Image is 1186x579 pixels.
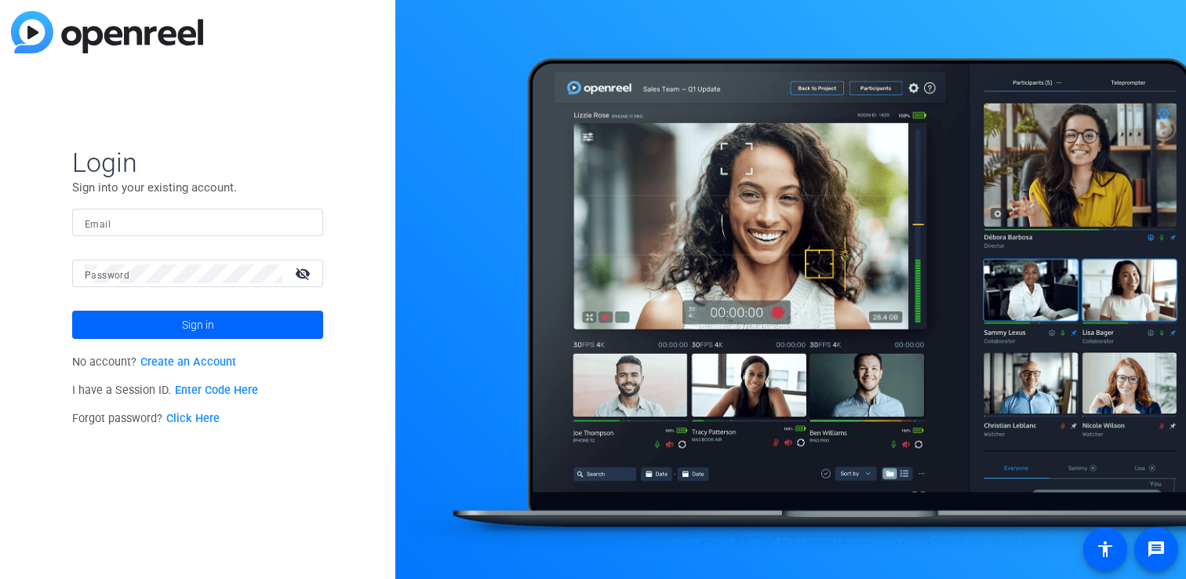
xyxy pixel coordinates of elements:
[85,270,129,281] mat-label: Password
[1096,540,1115,559] mat-icon: accessibility
[72,179,323,196] p: Sign into your existing account.
[85,213,311,232] input: Enter Email Address
[182,305,214,344] span: Sign in
[11,11,203,53] img: blue-gradient.svg
[1147,540,1166,559] mat-icon: message
[72,384,258,397] span: I have a Session ID.
[72,146,323,179] span: Login
[140,355,236,369] a: Create an Account
[166,412,220,425] a: Click Here
[72,355,236,369] span: No account?
[72,311,323,339] button: Sign in
[175,384,258,397] a: Enter Code Here
[72,412,220,425] span: Forgot password?
[286,262,323,285] mat-icon: visibility_off
[85,219,111,230] mat-label: Email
